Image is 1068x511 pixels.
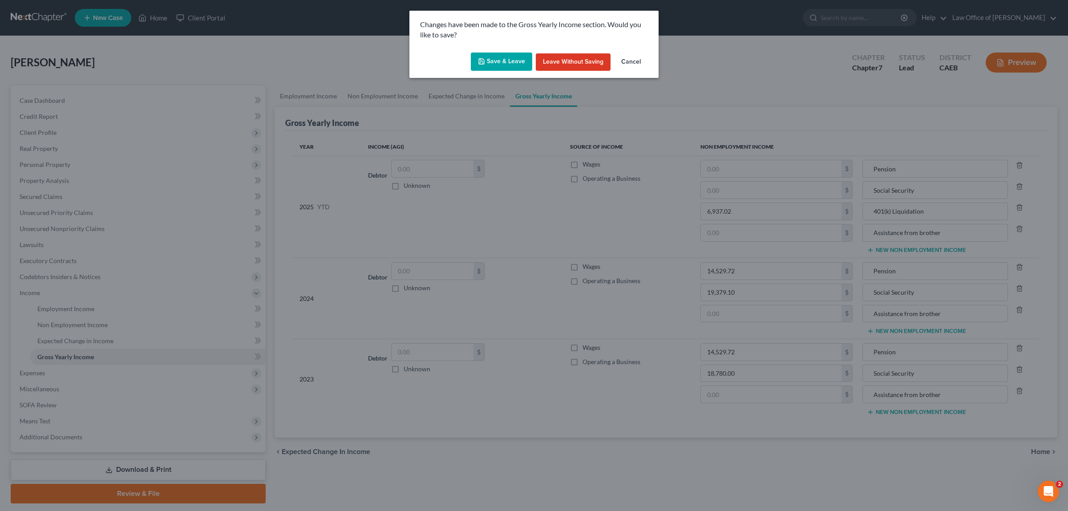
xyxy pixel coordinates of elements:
[1038,481,1059,502] iframe: Intercom live chat
[471,53,532,71] button: Save & Leave
[536,53,611,71] button: Leave without Saving
[420,20,648,40] p: Changes have been made to the Gross Yearly Income section. Would you like to save?
[614,53,648,71] button: Cancel
[1056,481,1063,488] span: 2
